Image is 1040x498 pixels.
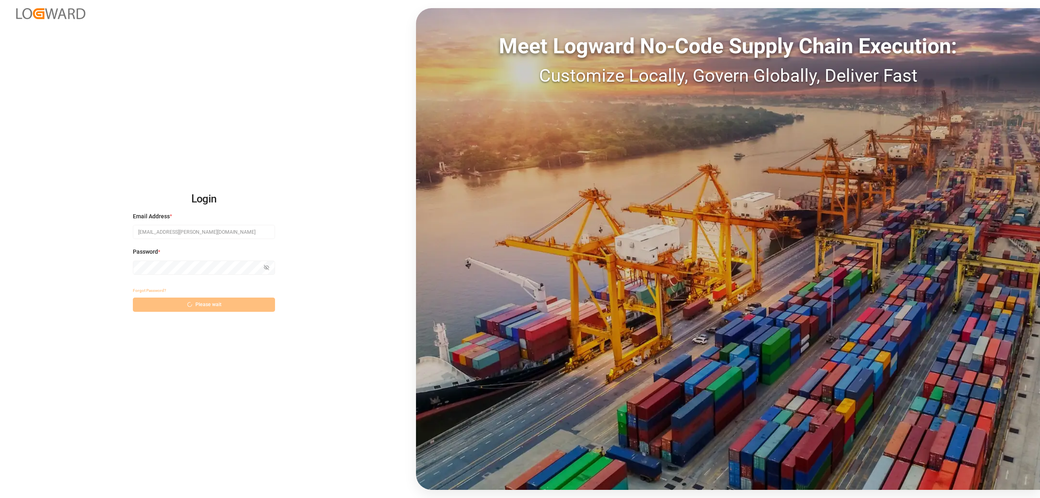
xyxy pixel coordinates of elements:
[133,248,158,256] span: Password
[133,225,275,239] input: Enter your email
[133,212,170,221] span: Email Address
[16,8,85,19] img: Logward_new_orange.png
[416,30,1040,62] div: Meet Logward No-Code Supply Chain Execution:
[133,186,275,212] h2: Login
[416,62,1040,89] div: Customize Locally, Govern Globally, Deliver Fast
